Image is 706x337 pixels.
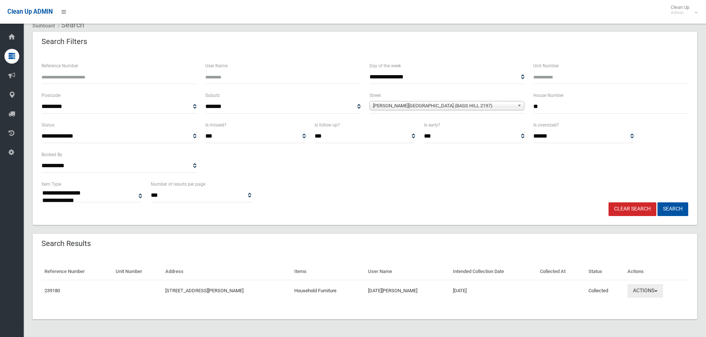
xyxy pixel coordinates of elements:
label: Status [42,121,54,129]
th: Intended Collection Date [450,263,537,280]
button: Search [657,202,688,216]
th: Actions [624,263,688,280]
label: Postcode [42,91,60,100]
label: Street [369,91,381,100]
td: Collected [586,280,625,301]
header: Search Results [33,236,100,251]
header: Search Filters [33,34,96,49]
label: Booked By [42,151,62,159]
label: Number of results per page [151,180,205,188]
label: Is early? [424,121,440,129]
button: Actions [627,284,663,298]
td: [DATE] [450,280,537,301]
label: Is follow up? [315,121,340,129]
td: Household Furniture [291,280,365,301]
label: Is oversized? [533,121,559,129]
td: [DATE][PERSON_NAME] [365,280,450,301]
small: Admin [671,10,689,16]
label: Unit Number [533,62,559,70]
label: Reference Number [42,62,78,70]
span: [PERSON_NAME][GEOGRAPHIC_DATA] (BASS HILL 2197) [373,101,514,110]
th: User Name [365,263,450,280]
li: Search [56,18,84,32]
a: Dashboard [33,23,55,28]
label: House Number [533,91,564,100]
a: 239180 [44,288,60,293]
th: Items [291,263,365,280]
label: Is missed? [205,121,226,129]
th: Collected At [537,263,585,280]
a: [STREET_ADDRESS][PERSON_NAME] [165,288,243,293]
th: Status [586,263,625,280]
label: User Name [205,62,228,70]
span: Clean Up ADMIN [7,8,53,15]
th: Reference Number [42,263,113,280]
label: Suburb [205,91,220,100]
a: Clear Search [609,202,656,216]
th: Address [162,263,291,280]
th: Unit Number [113,263,163,280]
label: Item Type [42,180,61,188]
label: Day of the week [369,62,401,70]
span: Clean Up [667,4,697,16]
